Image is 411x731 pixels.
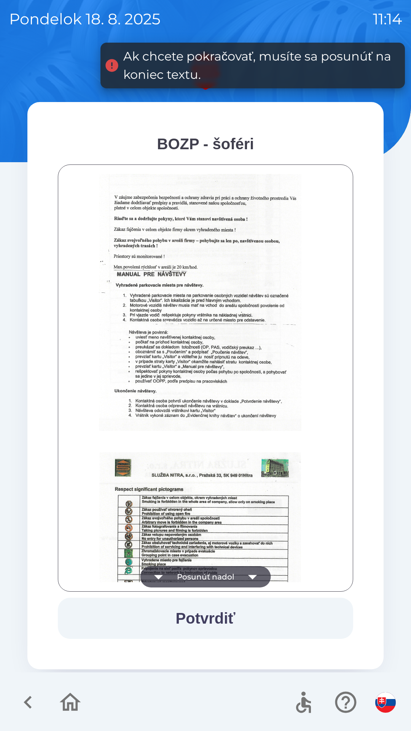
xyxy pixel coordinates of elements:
div: BOZP - šoféri [58,132,353,155]
img: Logo [27,53,384,90]
div: Ak chcete pokračovať, musíte sa posunúť na koniec textu. [123,47,397,84]
button: Posunúť nadol [140,566,271,587]
button: Potvrdiť [58,598,353,639]
p: pondelok 18. 8. 2025 [9,8,161,30]
p: 11:14 [373,8,402,30]
img: sk flag [375,692,396,713]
